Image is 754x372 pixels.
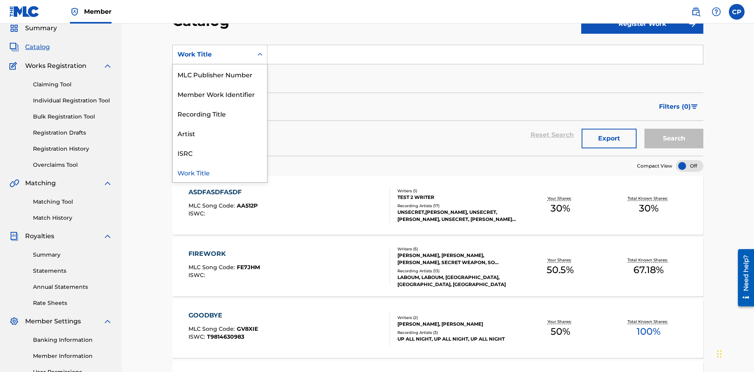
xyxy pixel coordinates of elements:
div: MLC Publisher Number [173,64,267,84]
img: MLC Logo [9,6,40,17]
p: Total Known Shares: [628,319,670,325]
a: Public Search [688,4,704,20]
span: Matching [25,179,56,188]
span: T9814630983 [207,333,244,340]
div: Drag [717,342,722,366]
span: MLC Song Code : [188,264,237,271]
div: Recording Artists ( 13 ) [397,268,516,274]
span: FE7JHM [237,264,260,271]
span: MLC Song Code : [188,325,237,332]
span: Summary [25,24,57,33]
a: Bulk Registration Tool [33,113,112,121]
a: Member Information [33,352,112,360]
div: ISRC [173,143,267,162]
div: Help [708,4,724,20]
span: 100 % [637,325,661,339]
a: Claiming Tool [33,80,112,89]
div: GOODBYE [188,311,258,320]
a: Statements [33,267,112,275]
a: CatalogCatalog [9,42,50,52]
span: Catalog [25,42,50,52]
div: Writers ( 5 ) [397,246,516,252]
span: ISWC : [188,333,207,340]
span: MLC Song Code : [188,202,237,209]
span: 67.18 % [633,263,664,277]
img: expand [103,61,112,71]
img: Royalties [9,232,19,241]
div: Work Title [178,50,248,59]
p: Total Known Shares: [628,257,670,263]
div: Writers ( 1 ) [397,188,516,194]
img: help [712,7,721,16]
img: expand [103,232,112,241]
a: Summary [33,251,112,259]
span: AA512P [237,202,258,209]
img: Catalog [9,42,19,52]
a: Registration Drafts [33,129,112,137]
a: Rate Sheets [33,299,112,307]
span: Royalties [25,232,54,241]
div: ASDFASDFASDF [188,188,258,197]
div: Recording Title [173,104,267,123]
img: expand [103,179,112,188]
div: TEST 2 WRITER [397,194,516,201]
div: Work Title [173,162,267,182]
img: expand [103,317,112,326]
p: Total Known Shares: [628,195,670,201]
span: 50 % [551,325,570,339]
img: search [691,7,701,16]
a: Overclaims Tool [33,161,112,169]
button: Filters (0) [654,97,703,117]
span: 30 % [639,201,659,215]
img: Works Registration [9,61,20,71]
div: UNSECRET,[PERSON_NAME], UNSECRET, [PERSON_NAME], UNSECRET, [PERSON_NAME], UNSECRET|[PERSON_NAME],... [397,209,516,223]
div: UP ALL NIGHT, UP ALL NIGHT, UP ALL NIGHT [397,336,516,343]
a: Registration History [33,145,112,153]
span: 30 % [551,201,570,215]
span: GV8XIE [237,325,258,332]
a: Match History [33,214,112,222]
a: GOODBYEMLC Song Code:GV8XIEISWC:T9814630983Writers (2)[PERSON_NAME], [PERSON_NAME]Recording Artis... [172,299,703,358]
span: Member [84,7,112,16]
img: Summary [9,24,19,33]
span: Filters ( 0 ) [659,102,691,111]
a: Individual Registration Tool [33,97,112,105]
span: Compact View [637,162,672,170]
a: ASDFASDFASDFMLC Song Code:AA512PISWC:Writers (1)TEST 2 WRITERRecording Artists (17)UNSECRET,[PERS... [172,176,703,235]
p: Your Shares: [547,319,573,325]
img: filter [691,104,698,109]
p: Your Shares: [547,257,573,263]
button: Register Work [581,14,703,34]
iframe: Resource Center [732,246,754,310]
div: Recording Artists ( 3 ) [397,330,516,336]
div: Recording Artists ( 17 ) [397,203,516,209]
button: Export [582,129,637,148]
img: f7272a7cc735f4ea7f67.svg [688,19,697,29]
a: Matching Tool [33,198,112,206]
span: Works Registration [25,61,86,71]
div: User Menu [729,4,745,20]
a: FIREWORKMLC Song Code:FE7JHMISWC:Writers (5)[PERSON_NAME], [PERSON_NAME], [PERSON_NAME], SECRET W... [172,237,703,296]
div: FIREWORK [188,249,260,259]
a: SummarySummary [9,24,57,33]
div: [PERSON_NAME], [PERSON_NAME], [PERSON_NAME], SECRET WEAPON, SO [PERSON_NAME] [397,252,516,266]
p: Your Shares: [547,195,573,201]
iframe: Chat Widget [715,334,754,372]
div: [PERSON_NAME], [PERSON_NAME] [397,321,516,328]
span: 50.5 % [547,263,574,277]
span: ISWC : [188,272,207,279]
form: Search Form [172,45,703,156]
div: Writers ( 2 ) [397,315,516,321]
span: Member Settings [25,317,81,326]
a: Annual Statements [33,283,112,291]
div: Artist [173,123,267,143]
a: Banking Information [33,336,112,344]
span: ISWC : [188,210,207,217]
div: LABOUM, LABOUM, [GEOGRAPHIC_DATA], [GEOGRAPHIC_DATA], [GEOGRAPHIC_DATA] [397,274,516,288]
img: Top Rightsholder [70,7,79,16]
img: Member Settings [9,317,19,326]
div: Member Work Identifier [173,84,267,104]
